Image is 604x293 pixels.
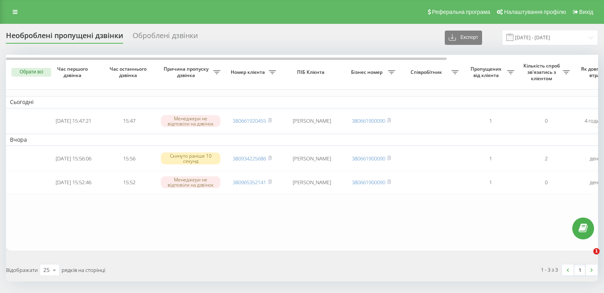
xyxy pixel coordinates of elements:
span: рядків на сторінці [62,266,105,274]
a: 380661900090 [352,179,385,186]
span: Номер клієнта [228,69,269,75]
div: Скинуто раніше 10 секунд [161,152,220,164]
td: [DATE] 15:47:21 [46,110,101,132]
div: 25 [43,266,50,274]
iframe: Intercom live chat [577,248,596,267]
button: Експорт [445,31,482,45]
a: 380965352141 [233,179,266,186]
td: [PERSON_NAME] [280,171,343,193]
div: 1 - 3 з 3 [541,266,558,274]
td: [PERSON_NAME] [280,110,343,132]
td: 2 [518,147,574,170]
span: Відображати [6,266,38,274]
span: Час першого дзвінка [52,66,95,78]
div: Оброблені дзвінки [133,31,198,44]
span: Причина пропуску дзвінка [161,66,213,78]
div: Менеджери не відповіли на дзвінок [161,115,220,127]
td: 15:56 [101,147,157,170]
span: Кількість спроб зв'язатись з клієнтом [522,63,563,81]
a: 1 [574,264,586,276]
td: 15:47 [101,110,157,132]
button: Обрати всі [12,68,51,77]
td: 0 [518,171,574,193]
a: 380934225686 [233,155,266,162]
a: 380661920455 [233,117,266,124]
div: Необроблені пропущені дзвінки [6,31,123,44]
td: 1 [463,171,518,193]
span: Час останнього дзвінка [108,66,151,78]
span: ПІБ Клієнта [287,69,337,75]
a: 380661900090 [352,155,385,162]
div: Менеджери не відповіли на дзвінок [161,176,220,188]
td: [PERSON_NAME] [280,147,343,170]
span: Бізнес номер [347,69,388,75]
td: 15:52 [101,171,157,193]
a: 380661900090 [352,117,385,124]
span: Реферальна програма [432,9,490,15]
td: [DATE] 15:56:06 [46,147,101,170]
span: Вихід [579,9,593,15]
span: Співробітник [403,69,452,75]
td: 0 [518,110,574,132]
td: 1 [463,147,518,170]
span: Пропущених від клієнта [467,66,507,78]
td: 1 [463,110,518,132]
td: [DATE] 15:52:46 [46,171,101,193]
span: 1 [593,248,600,254]
span: Налаштування профілю [504,9,566,15]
